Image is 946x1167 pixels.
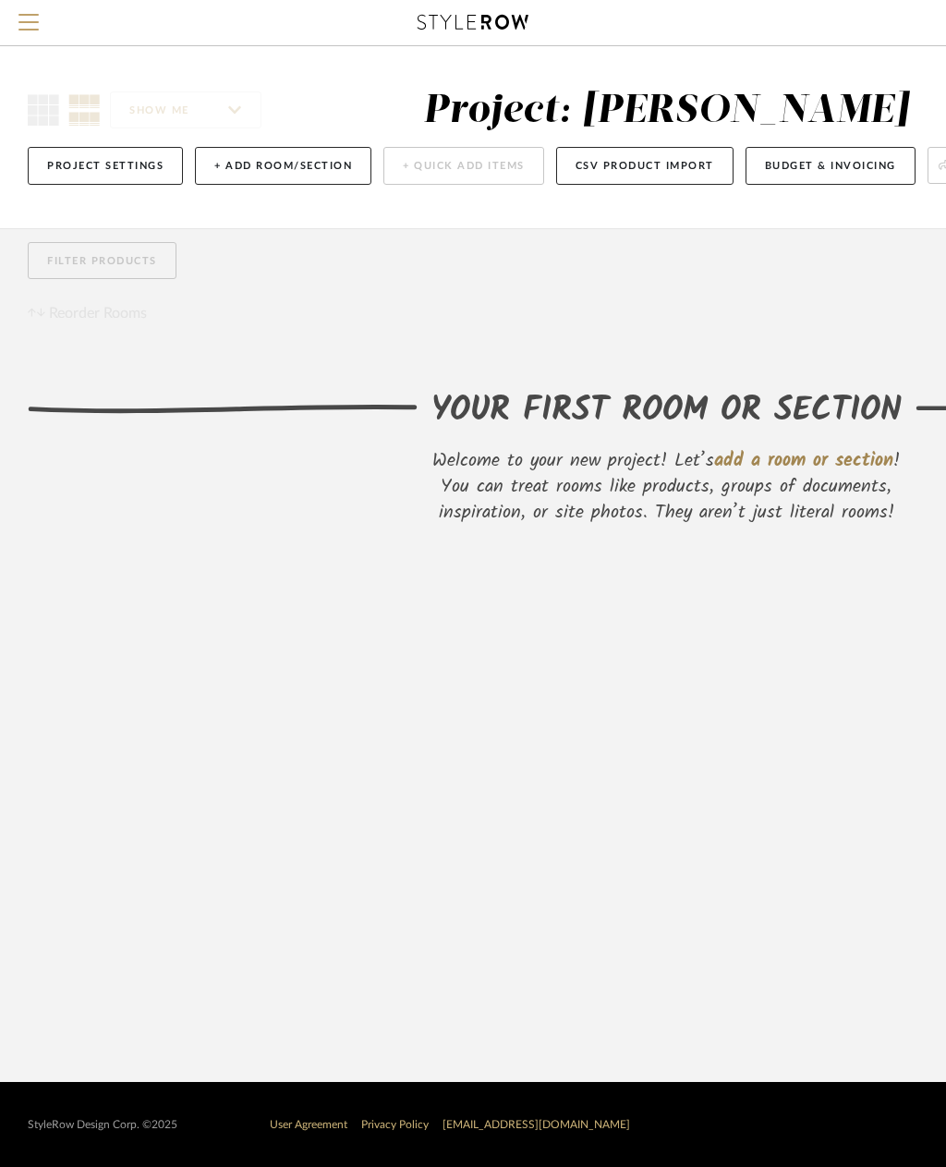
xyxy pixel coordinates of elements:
[746,147,916,185] button: Budget & Invoicing
[28,147,183,185] button: Project Settings
[28,302,147,324] button: Reorder Rooms
[383,147,544,185] button: + Quick Add Items
[270,1119,347,1130] a: User Agreement
[361,1119,429,1130] a: Privacy Policy
[417,448,916,526] div: Welcome to your new project! Let’s ! You can treat rooms like products, groups of documents, insp...
[28,404,418,414] img: lefthand-divider.svg
[431,386,902,436] div: YOUR FIRST ROOM OR SECTION
[195,147,371,185] button: + Add Room/Section
[714,446,893,476] span: add a room or section
[423,91,909,130] div: Project: [PERSON_NAME]
[28,1118,177,1132] div: StyleRow Design Corp. ©2025
[556,147,734,185] button: CSV Product Import
[443,1119,630,1130] a: [EMAIL_ADDRESS][DOMAIN_NAME]
[49,302,147,324] span: Reorder Rooms
[28,242,176,280] button: Filter Products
